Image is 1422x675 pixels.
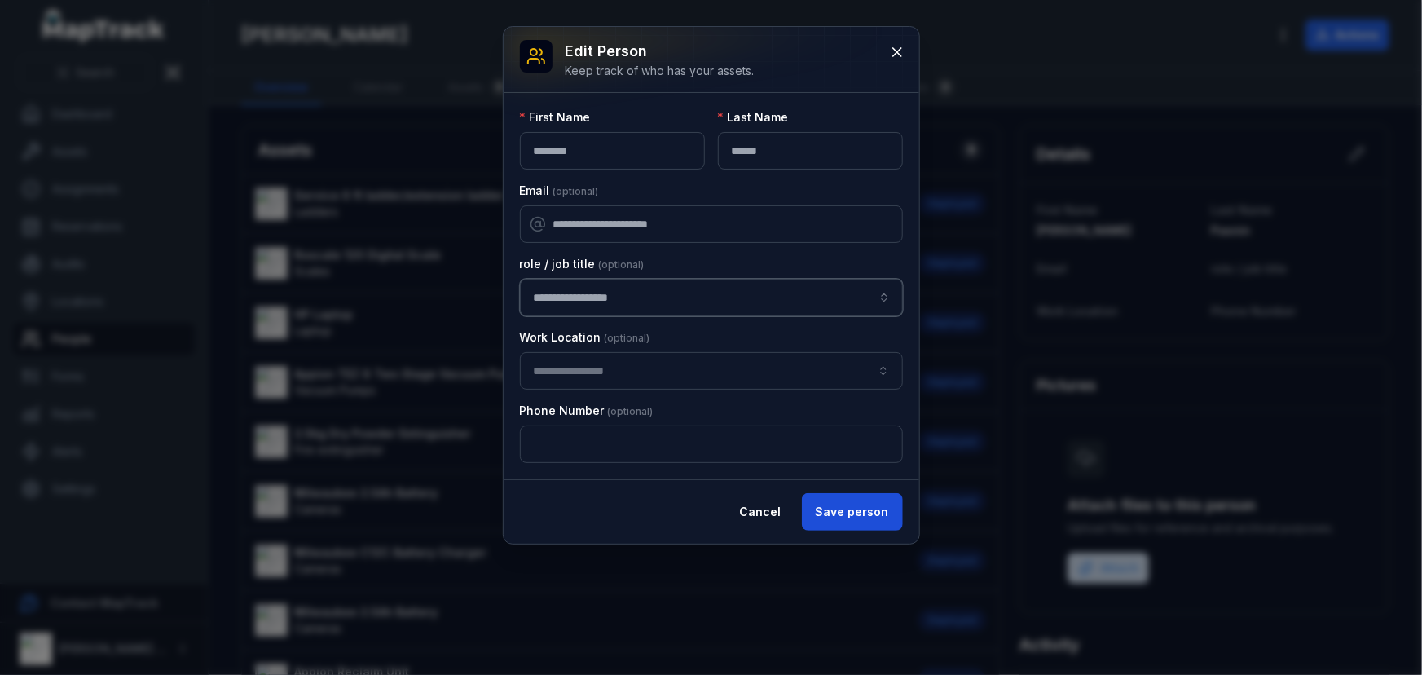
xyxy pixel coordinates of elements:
[520,279,903,316] input: person-edit:cf[9d0596ec-b45f-4a56-8562-a618bb02ca7a]-label
[520,403,654,419] label: Phone Number
[520,256,645,272] label: role / job title
[802,493,903,531] button: Save person
[520,329,650,346] label: Work Location
[718,109,789,126] label: Last Name
[566,63,755,79] div: Keep track of who has your assets.
[520,109,591,126] label: First Name
[520,183,599,199] label: Email
[726,493,795,531] button: Cancel
[566,40,755,63] h3: Edit person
